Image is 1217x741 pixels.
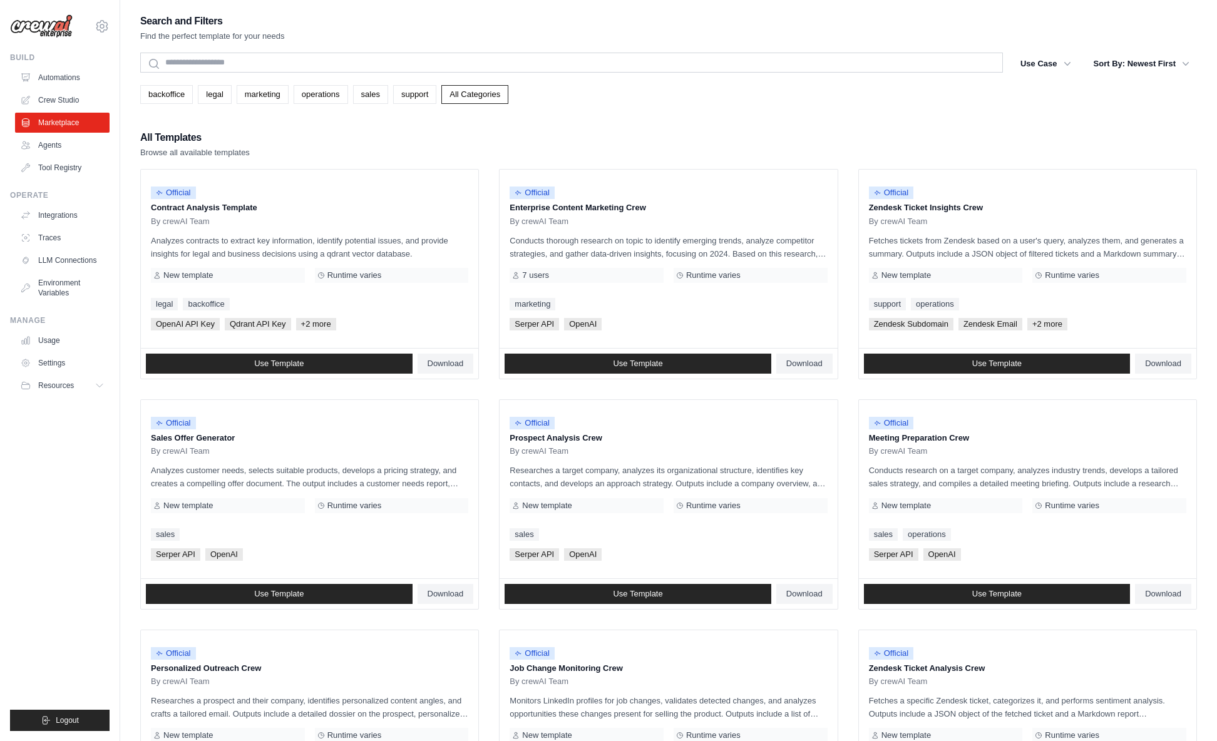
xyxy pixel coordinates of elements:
[15,376,110,396] button: Resources
[564,318,602,330] span: OpenAI
[869,432,1186,444] p: Meeting Preparation Crew
[151,446,210,456] span: By crewAI Team
[163,501,213,511] span: New template
[428,589,464,599] span: Download
[869,464,1186,490] p: Conducts research on a target company, analyzes industry trends, develops a tailored sales strate...
[510,432,827,444] p: Prospect Analysis Crew
[881,501,931,511] span: New template
[151,528,180,541] a: sales
[686,270,741,280] span: Runtime varies
[869,318,953,330] span: Zendesk Subdomain
[510,528,538,541] a: sales
[151,187,196,199] span: Official
[505,354,771,374] a: Use Template
[294,85,348,104] a: operations
[881,270,931,280] span: New template
[1135,584,1191,604] a: Download
[613,359,662,369] span: Use Template
[510,677,568,687] span: By crewAI Team
[151,548,200,561] span: Serper API
[510,446,568,456] span: By crewAI Team
[15,68,110,88] a: Automations
[510,217,568,227] span: By crewAI Team
[869,446,928,456] span: By crewAI Team
[15,135,110,155] a: Agents
[15,330,110,350] a: Usage
[15,90,110,110] a: Crew Studio
[441,85,508,104] a: All Categories
[510,234,827,260] p: Conducts thorough research on topic to identify emerging trends, analyze competitor strategies, a...
[1013,53,1079,75] button: Use Case
[564,548,602,561] span: OpenAI
[393,85,436,104] a: support
[1027,318,1067,330] span: +2 more
[198,85,231,104] a: legal
[522,270,549,280] span: 7 users
[151,694,468,720] p: Researches a prospect and their company, identifies personalized content angles, and crafts a tai...
[869,217,928,227] span: By crewAI Team
[151,318,220,330] span: OpenAI API Key
[151,464,468,490] p: Analyzes customer needs, selects suitable products, develops a pricing strategy, and creates a co...
[786,589,823,599] span: Download
[505,584,771,604] a: Use Template
[613,589,662,599] span: Use Template
[56,715,79,725] span: Logout
[205,548,243,561] span: OpenAI
[510,662,827,675] p: Job Change Monitoring Crew
[140,13,285,30] h2: Search and Filters
[1135,354,1191,374] a: Download
[10,710,110,731] button: Logout
[869,417,914,429] span: Official
[1045,501,1099,511] span: Runtime varies
[418,584,474,604] a: Download
[510,548,559,561] span: Serper API
[1145,359,1181,369] span: Download
[1045,730,1099,740] span: Runtime varies
[864,584,1131,604] a: Use Template
[869,528,898,541] a: sales
[10,190,110,200] div: Operate
[151,217,210,227] span: By crewAI Team
[522,730,572,740] span: New template
[10,53,110,63] div: Build
[903,528,951,541] a: operations
[958,318,1022,330] span: Zendesk Email
[510,647,555,660] span: Official
[869,694,1186,720] p: Fetches a specific Zendesk ticket, categorizes it, and performs sentiment analysis. Outputs inclu...
[140,146,250,159] p: Browse all available templates
[327,501,382,511] span: Runtime varies
[869,662,1186,675] p: Zendesk Ticket Analysis Crew
[15,250,110,270] a: LLM Connections
[776,584,833,604] a: Download
[972,589,1022,599] span: Use Template
[140,30,285,43] p: Find the perfect template for your needs
[510,202,827,214] p: Enterprise Content Marketing Crew
[151,202,468,214] p: Contract Analysis Template
[786,359,823,369] span: Download
[686,501,741,511] span: Runtime varies
[146,584,413,604] a: Use Template
[510,318,559,330] span: Serper API
[140,85,193,104] a: backoffice
[327,270,382,280] span: Runtime varies
[869,202,1186,214] p: Zendesk Ticket Insights Crew
[151,677,210,687] span: By crewAI Team
[972,359,1022,369] span: Use Template
[15,205,110,225] a: Integrations
[183,298,229,310] a: backoffice
[869,548,918,561] span: Serper API
[151,234,468,260] p: Analyzes contracts to extract key information, identify potential issues, and provide insights fo...
[327,730,382,740] span: Runtime varies
[163,730,213,740] span: New template
[146,354,413,374] a: Use Template
[15,228,110,248] a: Traces
[151,647,196,660] span: Official
[510,298,555,310] a: marketing
[254,359,304,369] span: Use Template
[296,318,336,330] span: +2 more
[10,315,110,325] div: Manage
[522,501,572,511] span: New template
[151,432,468,444] p: Sales Offer Generator
[510,464,827,490] p: Researches a target company, analyzes its organizational structure, identifies key contacts, and ...
[225,318,291,330] span: Qdrant API Key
